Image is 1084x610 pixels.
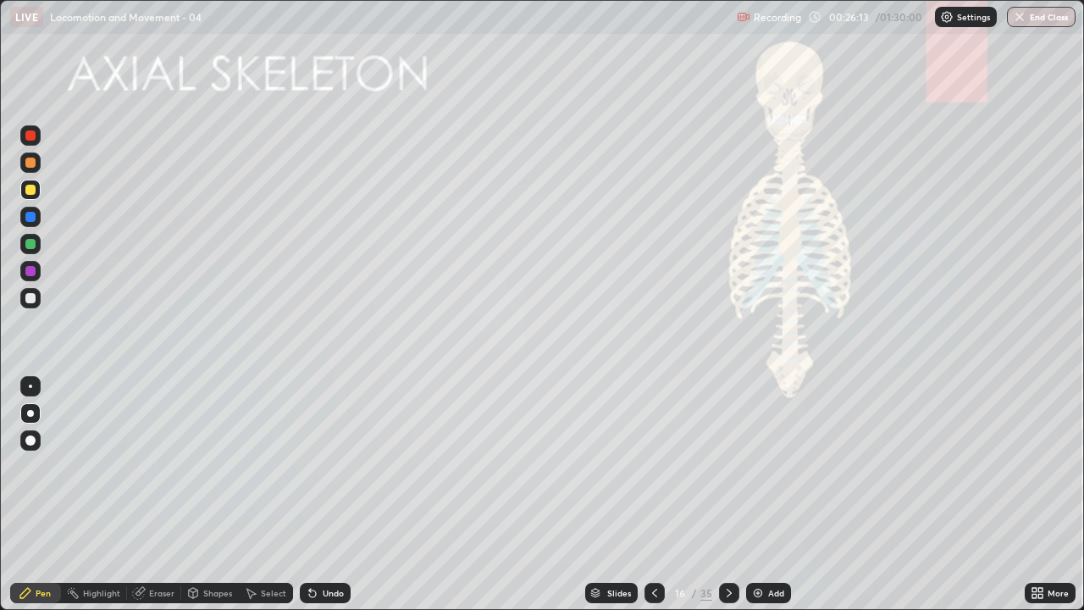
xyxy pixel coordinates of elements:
[1048,589,1069,597] div: More
[261,589,286,597] div: Select
[1007,7,1076,27] button: End Class
[36,589,51,597] div: Pen
[700,585,712,601] div: 35
[768,589,784,597] div: Add
[737,10,750,24] img: recording.375f2c34.svg
[323,589,344,597] div: Undo
[15,10,38,24] p: LIVE
[940,10,954,24] img: class-settings-icons
[754,11,801,24] p: Recording
[607,589,631,597] div: Slides
[751,586,765,600] img: add-slide-button
[50,10,202,24] p: Locomotion and Movement - 04
[1013,10,1026,24] img: end-class-cross
[672,588,689,598] div: 16
[957,13,990,21] p: Settings
[83,589,120,597] div: Highlight
[692,588,697,598] div: /
[149,589,174,597] div: Eraser
[203,589,232,597] div: Shapes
